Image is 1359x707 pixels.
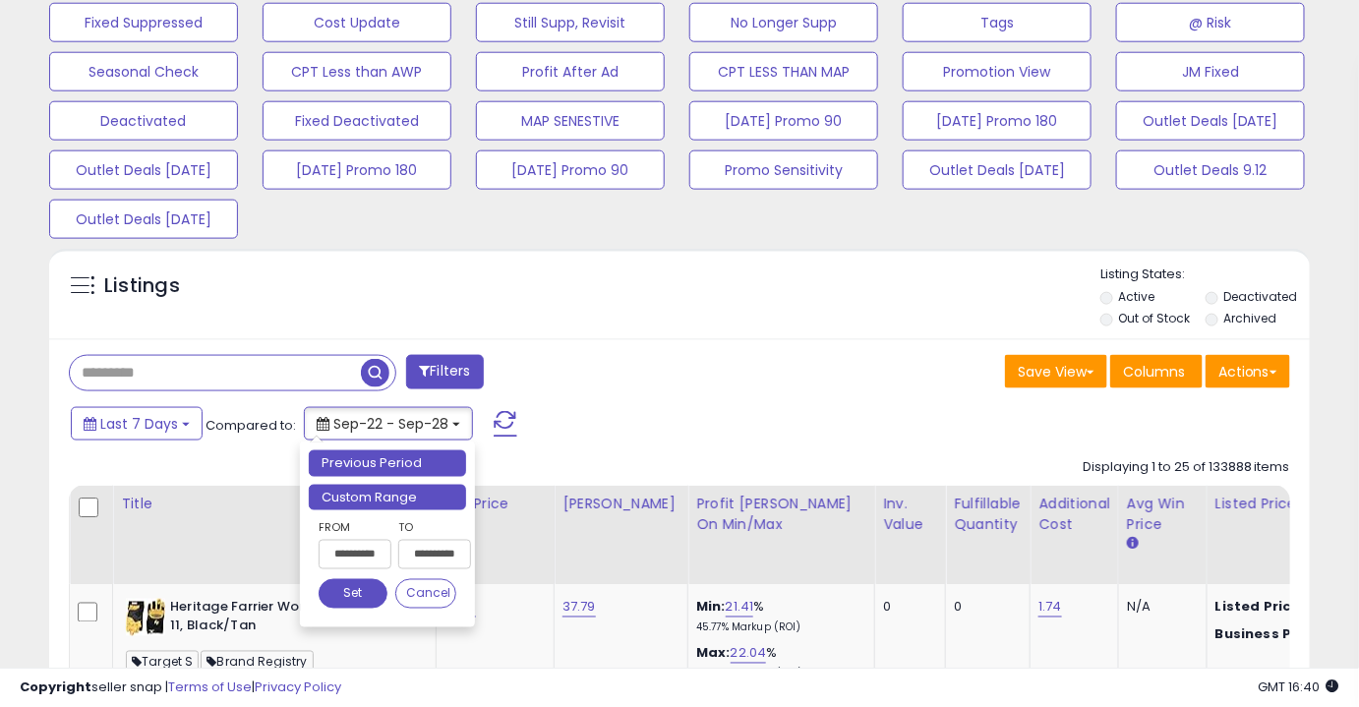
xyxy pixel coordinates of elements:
[883,599,930,617] div: 0
[954,599,1015,617] div: 0
[263,150,451,190] button: [DATE] Promo 180
[395,579,456,609] button: Cancel
[883,494,937,535] div: Inv. value
[1123,362,1185,382] span: Columns
[689,52,878,91] button: CPT LESS THAN MAP
[1215,625,1324,644] b: Business Price:
[20,678,91,696] strong: Copyright
[696,644,731,663] b: Max:
[49,200,238,239] button: Outlet Deals [DATE]
[100,414,178,434] span: Last 7 Days
[696,621,859,635] p: 45.77% Markup (ROI)
[170,599,409,640] b: Heritage Farrier Work Gloves, Size 11, Black/Tan
[689,150,878,190] button: Promo Sensitivity
[689,3,878,42] button: No Longer Supp
[1118,310,1190,326] label: Out of Stock
[1224,310,1277,326] label: Archived
[1259,678,1339,696] span: 2025-10-6 16:40 GMT
[903,52,1092,91] button: Promotion View
[206,416,296,435] span: Compared to:
[1127,599,1192,617] div: N/A
[1116,52,1305,91] button: JM Fixed
[696,599,859,635] div: %
[20,678,341,697] div: seller snap | |
[903,101,1092,141] button: [DATE] Promo 180
[1110,355,1203,388] button: Columns
[71,407,203,441] button: Last 7 Days
[1116,150,1305,190] button: Outlet Deals 9.12
[309,450,466,477] li: Previous Period
[1005,355,1107,388] button: Save View
[1116,101,1305,141] button: Outlet Deals [DATE]
[1100,265,1310,284] p: Listing States:
[476,150,665,190] button: [DATE] Promo 90
[1215,598,1305,617] b: Listed Price:
[688,486,875,584] th: The percentage added to the cost of goods (COGS) that forms the calculator for Min & Max prices.
[696,645,859,681] div: %
[903,150,1092,190] button: Outlet Deals [DATE]
[1127,494,1199,535] div: Avg Win Price
[104,272,180,300] h5: Listings
[49,150,238,190] button: Outlet Deals [DATE]
[562,598,596,618] a: 37.79
[319,518,387,538] label: From
[562,494,679,514] div: [PERSON_NAME]
[1224,288,1298,305] label: Deactivated
[1038,494,1110,535] div: Additional Cost
[726,598,754,618] a: 21.41
[1116,3,1305,42] button: @ Risk
[476,52,665,91] button: Profit After Ad
[121,494,428,514] div: Title
[126,599,165,636] img: 51D9NslzArL._SL40_.jpg
[476,3,665,42] button: Still Supp, Revisit
[1127,535,1139,553] small: Avg Win Price.
[309,485,466,511] li: Custom Range
[444,494,546,514] div: Min Price
[1083,458,1290,477] div: Displaying 1 to 25 of 133888 items
[255,678,341,696] a: Privacy Policy
[333,414,448,434] span: Sep-22 - Sep-28
[398,518,456,538] label: To
[263,101,451,141] button: Fixed Deactivated
[263,52,451,91] button: CPT Less than AWP
[954,494,1022,535] div: Fulfillable Quantity
[319,579,387,609] button: Set
[49,3,238,42] button: Fixed Suppressed
[49,101,238,141] button: Deactivated
[263,3,451,42] button: Cost Update
[1038,598,1062,618] a: 1.74
[49,52,238,91] button: Seasonal Check
[168,678,252,696] a: Terms of Use
[406,355,483,389] button: Filters
[903,3,1092,42] button: Tags
[1118,288,1154,305] label: Active
[304,407,473,441] button: Sep-22 - Sep-28
[696,494,866,535] div: Profit [PERSON_NAME] on Min/Max
[696,598,726,617] b: Min:
[689,101,878,141] button: [DATE] Promo 90
[1206,355,1290,388] button: Actions
[476,101,665,141] button: MAP SENESTIVE
[731,644,767,664] a: 22.04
